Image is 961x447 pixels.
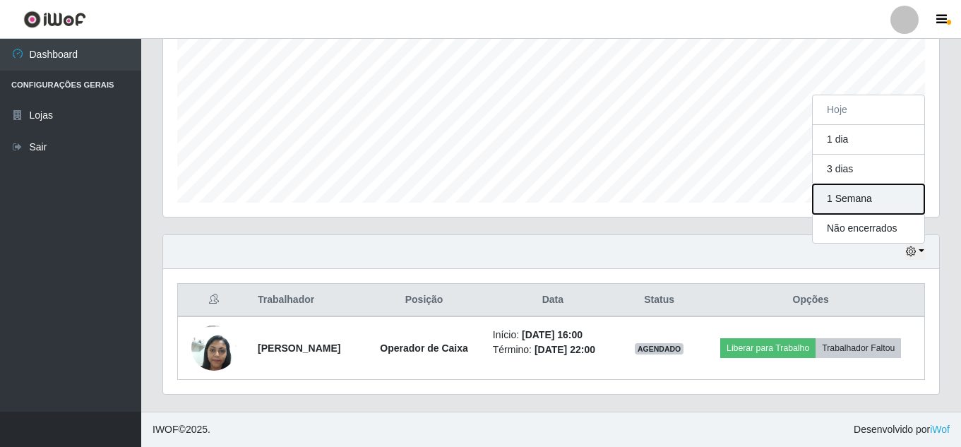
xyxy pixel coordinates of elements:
time: [DATE] 22:00 [535,344,595,355]
span: Desenvolvido por [854,422,950,437]
a: iWof [930,424,950,435]
button: 1 dia [813,125,924,155]
th: Opções [697,284,924,317]
th: Data [484,284,621,317]
li: Início: [493,328,613,342]
button: 1 Semana [813,184,924,214]
span: IWOF [153,424,179,435]
span: AGENDADO [635,343,684,354]
button: Trabalhador Faltou [816,338,901,358]
button: 3 dias [813,155,924,184]
strong: Operador de Caixa [380,342,468,354]
button: Hoje [813,95,924,125]
span: © 2025 . [153,422,210,437]
img: CoreUI Logo [23,11,86,28]
th: Posição [364,284,484,317]
button: Não encerrados [813,214,924,243]
button: Liberar para Trabalho [720,338,816,358]
li: Término: [493,342,613,357]
strong: [PERSON_NAME] [258,342,340,354]
th: Status [621,284,697,317]
img: 1678454090194.jpeg [191,318,237,378]
time: [DATE] 16:00 [522,329,583,340]
th: Trabalhador [249,284,364,317]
